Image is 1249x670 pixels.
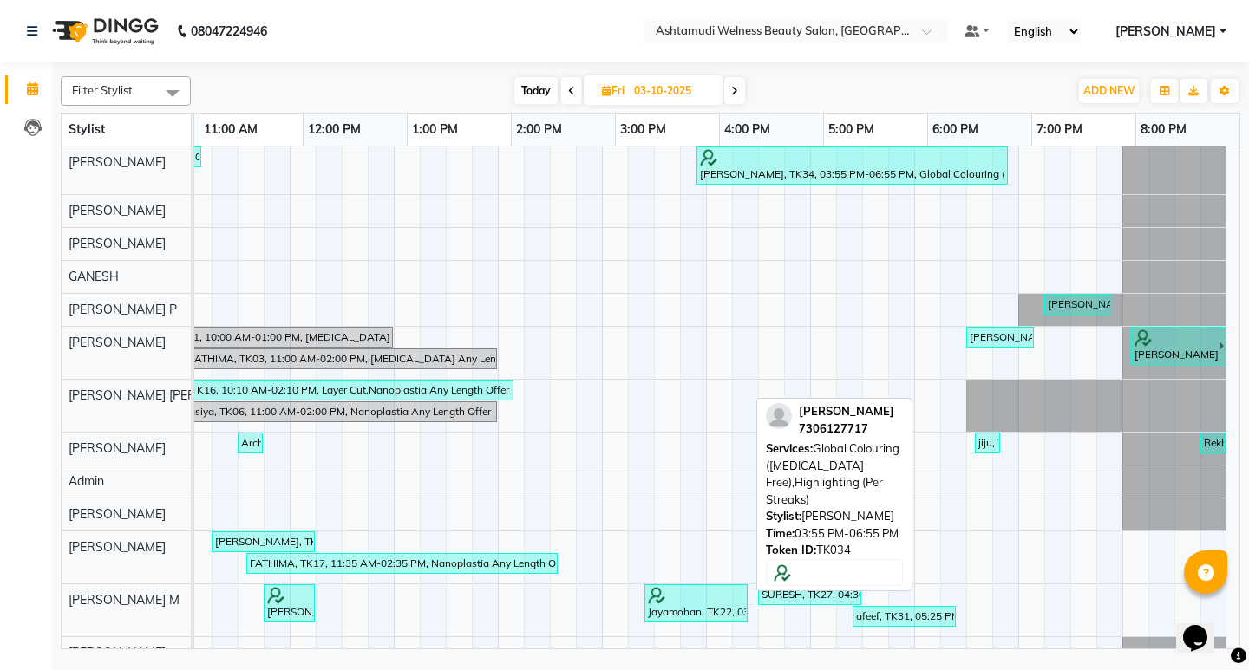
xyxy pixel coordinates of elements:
[265,587,313,620] div: [PERSON_NAME], TK12, 11:45 AM-12:15 PM, [DEMOGRAPHIC_DATA] Normal Hair Cut
[69,539,166,555] span: [PERSON_NAME]
[69,302,177,317] span: [PERSON_NAME] P
[69,473,104,489] span: Admin
[69,203,166,218] span: [PERSON_NAME]
[44,7,163,55] img: logo
[616,117,670,142] a: 3:00 PM
[766,543,816,556] span: Token ID:
[304,117,365,142] a: 12:00 PM
[766,509,801,523] span: Stylist:
[799,420,894,438] div: 7306127717
[1032,117,1087,142] a: 7:00 PM
[408,117,462,142] a: 1:00 PM
[213,534,313,550] div: [PERSON_NAME], TK11, 11:15 AM-12:15 PM, Layer Cut
[968,329,1032,345] div: [PERSON_NAME], TK35, 06:30 PM-07:10 PM, Make up
[766,525,903,543] div: 03:55 PM-06:55 PM
[100,382,512,398] div: [PERSON_NAME], TK16, 10:10 AM-02:10 PM, Layer Cut,Nanoplastia Any Length Offer
[698,149,1006,182] div: [PERSON_NAME], TK34, 03:55 PM-06:55 PM, Global Colouring ([MEDICAL_DATA] Free),Highlighting (Per ...
[720,117,775,142] a: 4:00 PM
[629,78,716,104] input: 2025-10-03
[766,508,903,525] div: [PERSON_NAME]
[1083,84,1135,97] span: ADD NEW
[766,441,899,506] span: Global Colouring ([MEDICAL_DATA] Free),Highlighting (Per Streaks)
[199,117,262,142] a: 11:00 AM
[69,154,166,170] span: [PERSON_NAME]
[72,83,133,97] span: Filter Stylist
[69,506,166,522] span: [PERSON_NAME]
[69,121,105,137] span: Stylist
[766,542,903,559] div: TK034
[248,556,556,571] div: FATHIMA, TK17, 11:35 AM-02:35 PM, Nanoplastia Any Length Offer
[1046,296,1110,312] div: [PERSON_NAME], TK38, 07:15 PM-07:55 PM, Normal Cleanup
[1136,117,1191,142] a: 8:00 PM
[928,117,983,142] a: 6:00 PM
[977,435,998,451] div: jiju, TK33, 06:35 PM-06:50 PM, Eyebrows Threading
[766,403,792,429] img: profile
[1202,435,1224,451] div: Rekha, TK40, 08:45 PM-09:00 PM, Eyebrows Threading
[514,77,558,104] span: Today
[69,236,166,251] span: [PERSON_NAME]
[69,335,166,350] span: [PERSON_NAME]
[824,117,879,142] a: 5:00 PM
[646,587,746,620] div: Jayamohan, TK22, 03:25 PM-04:25 PM, [DEMOGRAPHIC_DATA] Normal Hair Cut,[DEMOGRAPHIC_DATA] Hot Oil...
[1133,329,1219,362] div: [PERSON_NAME], TK42, 08:05 PM-09:05 PM, Child Style Cut
[512,117,566,142] a: 2:00 PM
[1115,23,1216,41] span: [PERSON_NAME]
[69,592,180,608] span: [PERSON_NAME] M
[1176,601,1232,653] iframe: chat widget
[69,645,166,660] span: [PERSON_NAME]
[766,441,813,455] span: Services:
[854,608,954,624] div: afeef, TK31, 05:25 PM-06:25 PM, [DEMOGRAPHIC_DATA] Normal Hair Cut,[DEMOGRAPHIC_DATA] [PERSON_NAM...
[69,269,119,284] span: GANESH
[760,587,860,602] div: SURESH, TK27, 04:30 PM-05:30 PM, [DEMOGRAPHIC_DATA] Normal Hair Cut,[DEMOGRAPHIC_DATA] [PERSON_NA...
[187,351,495,367] div: FATHIMA, TK03, 11:00 AM-02:00 PM, [MEDICAL_DATA] Any Length Offer
[83,329,391,345] div: [PERSON_NAME], TK01, 10:00 AM-01:00 PM, [MEDICAL_DATA] Any Length Offer
[69,440,166,456] span: [PERSON_NAME]
[239,435,261,451] div: Archa, TK10, 11:30 AM-11:45 AM, Eyebrows Threading
[799,404,894,418] span: [PERSON_NAME]
[69,387,266,403] span: [PERSON_NAME] [PERSON_NAME]
[191,7,267,55] b: 08047224946
[598,84,629,97] span: Fri
[187,404,495,420] div: asiya, TK06, 11:00 AM-02:00 PM, Nanoplastia Any Length Offer
[766,526,795,540] span: Time:
[1079,79,1139,103] button: ADD NEW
